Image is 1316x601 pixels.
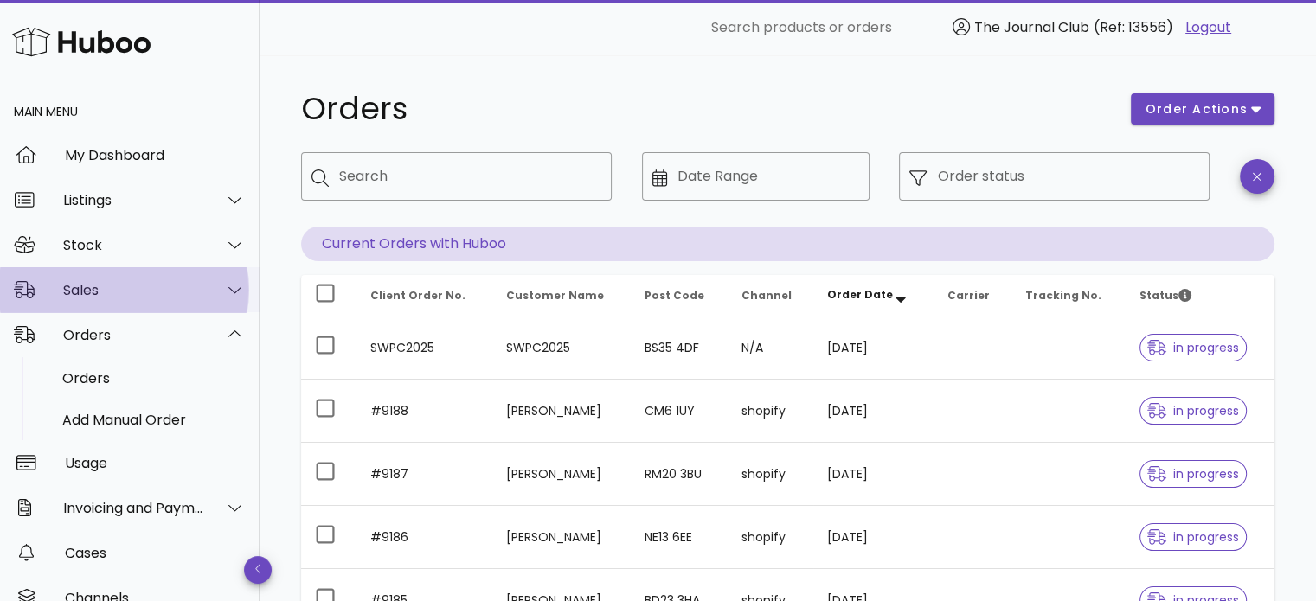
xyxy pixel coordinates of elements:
[63,500,204,516] div: Invoicing and Payments
[1131,93,1274,125] button: order actions
[62,412,246,428] div: Add Manual Order
[974,17,1089,37] span: The Journal Club
[63,282,204,298] div: Sales
[1094,17,1173,37] span: (Ref: 13556)
[728,275,813,316] th: Channel
[12,23,151,61] img: Huboo Logo
[63,237,204,253] div: Stock
[63,327,204,343] div: Orders
[65,455,246,471] div: Usage
[1145,100,1249,118] span: order actions
[934,275,1011,316] th: Carrier
[728,380,813,443] td: shopify
[65,147,246,163] div: My Dashboard
[356,443,492,506] td: #9187
[741,288,792,303] span: Channel
[813,316,934,380] td: [DATE]
[1011,275,1126,316] th: Tracking No.
[370,288,465,303] span: Client Order No.
[1147,468,1239,480] span: in progress
[728,316,813,380] td: N/A
[813,506,934,569] td: [DATE]
[813,443,934,506] td: [DATE]
[1147,342,1239,354] span: in progress
[63,192,204,208] div: Listings
[947,288,990,303] span: Carrier
[492,275,631,316] th: Customer Name
[827,287,893,302] span: Order Date
[631,380,729,443] td: CM6 1UY
[356,506,492,569] td: #9186
[1147,531,1239,543] span: in progress
[492,316,631,380] td: SWPC2025
[631,443,729,506] td: RM20 3BU
[492,380,631,443] td: [PERSON_NAME]
[301,227,1274,261] p: Current Orders with Huboo
[1126,275,1274,316] th: Status
[1147,405,1239,417] span: in progress
[1025,288,1101,303] span: Tracking No.
[728,506,813,569] td: shopify
[356,275,492,316] th: Client Order No.
[645,288,704,303] span: Post Code
[65,545,246,561] div: Cases
[728,443,813,506] td: shopify
[356,380,492,443] td: #9188
[506,288,604,303] span: Customer Name
[813,275,934,316] th: Order Date: Sorted descending. Activate to remove sorting.
[492,443,631,506] td: [PERSON_NAME]
[1185,17,1231,38] a: Logout
[301,93,1110,125] h1: Orders
[813,380,934,443] td: [DATE]
[356,316,492,380] td: SWPC2025
[631,316,729,380] td: BS35 4DF
[62,370,246,387] div: Orders
[631,275,729,316] th: Post Code
[1139,288,1191,303] span: Status
[492,506,631,569] td: [PERSON_NAME]
[631,506,729,569] td: NE13 6EE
